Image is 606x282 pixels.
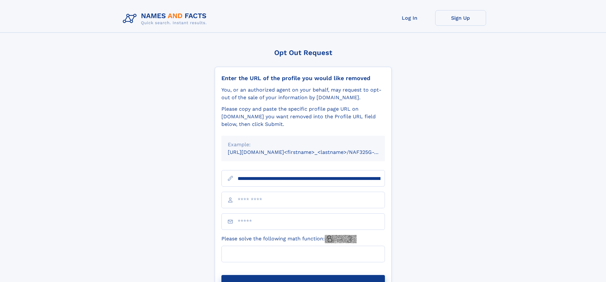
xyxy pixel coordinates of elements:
[221,75,385,82] div: Enter the URL of the profile you would like removed
[228,149,397,155] small: [URL][DOMAIN_NAME]<firstname>_<lastname>/NAF325G-xxxxxxxx
[221,235,357,243] label: Please solve the following math function:
[221,105,385,128] div: Please copy and paste the specific profile page URL on [DOMAIN_NAME] you want removed into the Pr...
[221,86,385,101] div: You, or an authorized agent on your behalf, may request to opt-out of the sale of your informatio...
[384,10,435,26] a: Log In
[120,10,212,27] img: Logo Names and Facts
[228,141,379,148] div: Example:
[435,10,486,26] a: Sign Up
[215,49,392,57] div: Opt Out Request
